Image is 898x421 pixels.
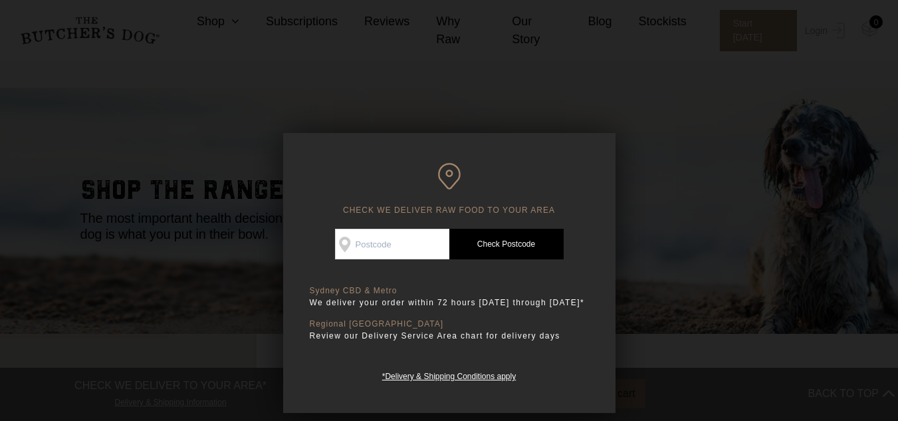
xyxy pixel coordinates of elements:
[310,329,589,343] p: Review our Delivery Service Area chart for delivery days
[310,296,589,309] p: We deliver your order within 72 hours [DATE] through [DATE]*
[335,229,449,259] input: Postcode
[310,286,589,296] p: Sydney CBD & Metro
[382,368,516,381] a: *Delivery & Shipping Conditions apply
[310,163,589,215] h6: CHECK WE DELIVER RAW FOOD TO YOUR AREA
[449,229,564,259] a: Check Postcode
[310,319,589,329] p: Regional [GEOGRAPHIC_DATA]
